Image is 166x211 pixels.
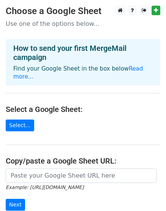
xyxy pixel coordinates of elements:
[13,44,153,62] h4: How to send your first MergeMail campaign
[6,184,84,190] small: Example: [URL][DOMAIN_NAME]
[6,120,34,131] a: Select...
[13,65,153,81] p: Find your Google Sheet in the box below
[6,168,157,183] input: Paste your Google Sheet URL here
[6,199,25,211] input: Next
[6,105,160,114] h4: Select a Google Sheet:
[6,6,160,17] h3: Choose a Google Sheet
[13,65,143,80] a: Read more...
[6,156,160,165] h4: Copy/paste a Google Sheet URL:
[6,20,160,28] p: Use one of the options below...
